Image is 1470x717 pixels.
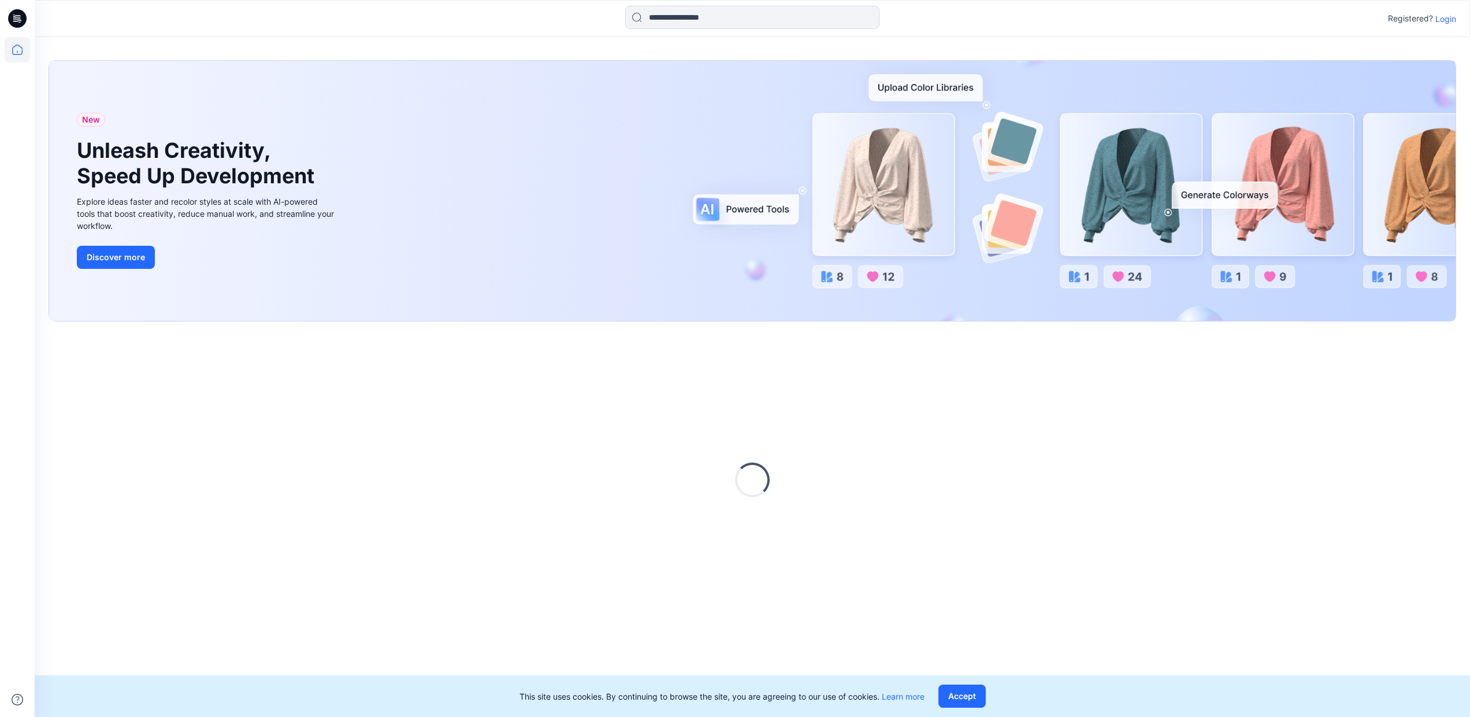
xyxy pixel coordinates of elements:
[77,138,320,188] h1: Unleash Creativity, Speed Up Development
[519,690,925,703] p: This site uses cookies. By continuing to browse the site, you are agreeing to our use of cookies.
[882,692,925,701] a: Learn more
[938,685,986,708] button: Accept
[1435,13,1456,25] p: Login
[77,246,155,269] button: Discover more
[82,113,100,127] span: New
[1388,12,1433,25] p: Registered?
[77,246,337,269] a: Discover more
[77,195,337,232] div: Explore ideas faster and recolor styles at scale with AI-powered tools that boost creativity, red...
